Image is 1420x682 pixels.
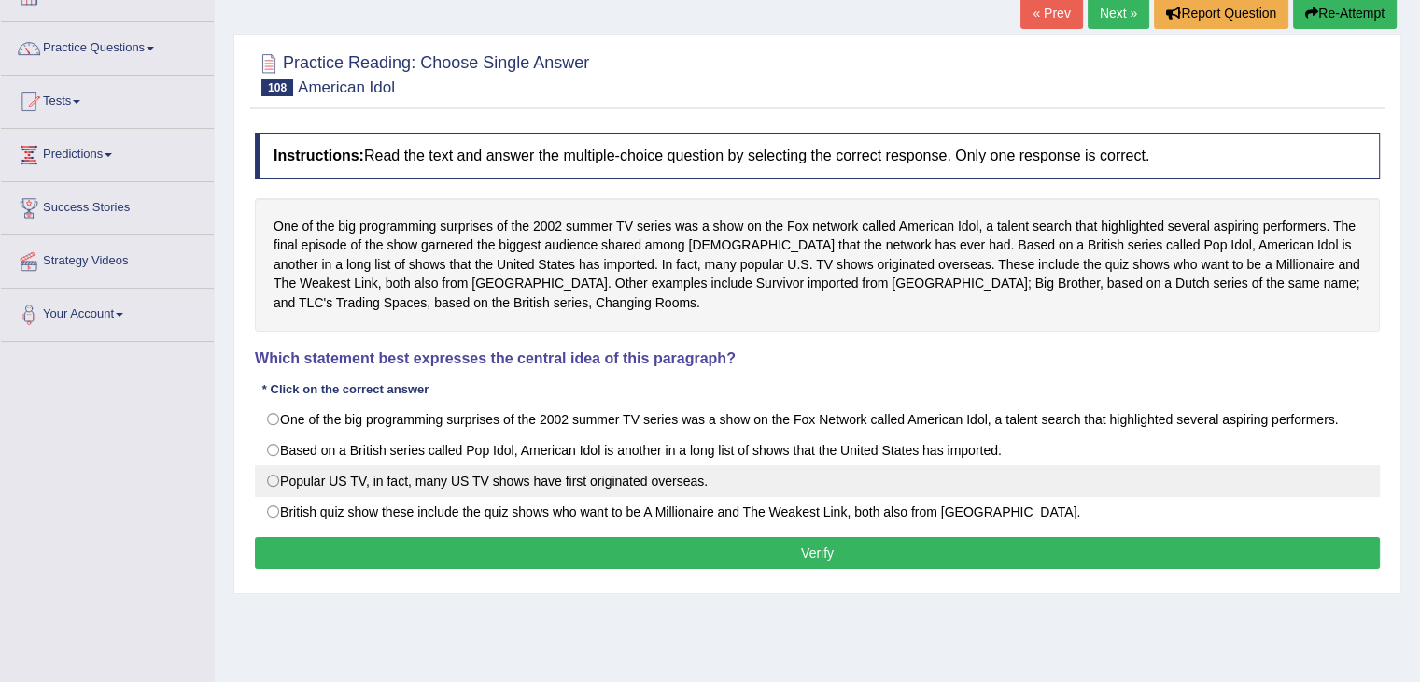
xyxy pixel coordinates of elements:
[1,22,214,69] a: Practice Questions
[255,537,1380,569] button: Verify
[1,182,214,229] a: Success Stories
[298,78,395,96] small: American Idol
[255,380,436,398] div: * Click on the correct answer
[255,350,1380,367] h4: Which statement best expresses the central idea of this paragraph?
[255,50,589,96] h2: Practice Reading: Choose Single Answer
[255,198,1380,332] div: One of the big programming surprises of the 2002 summer TV series was a show on the Fox network c...
[1,76,214,122] a: Tests
[261,79,293,96] span: 108
[1,129,214,176] a: Predictions
[274,148,364,163] b: Instructions:
[255,133,1380,179] h4: Read the text and answer the multiple-choice question by selecting the correct response. Only one...
[255,434,1380,466] label: Based on a British series called Pop Idol, American Idol is another in a long list of shows that ...
[255,404,1380,435] label: One of the big programming surprises of the 2002 summer TV series was a show on the Fox Network c...
[255,465,1380,497] label: Popular US TV, in fact, many US TV shows have first originated overseas.
[255,496,1380,528] label: British quiz show these include the quiz shows who want to be A Millionaire and The Weakest Link,...
[1,235,214,282] a: Strategy Videos
[1,289,214,335] a: Your Account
